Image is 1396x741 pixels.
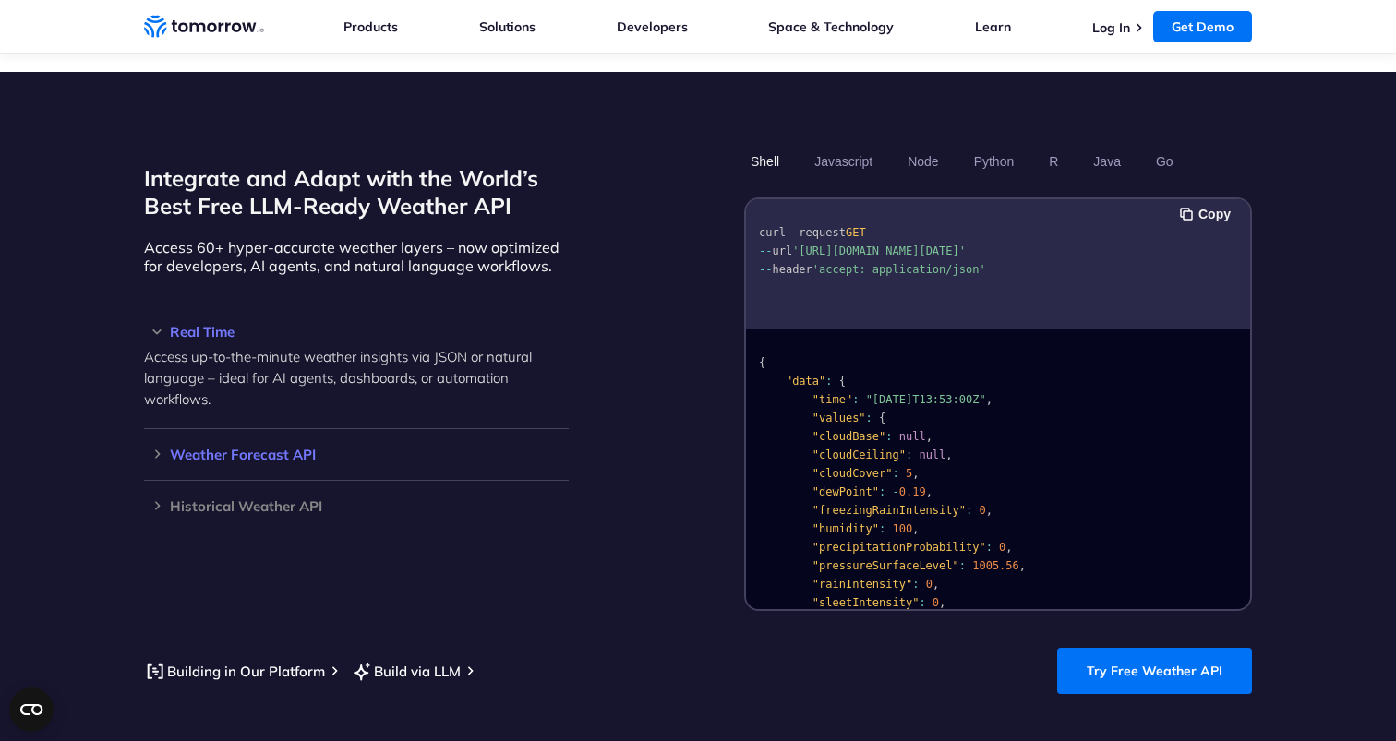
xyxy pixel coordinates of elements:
[759,263,772,276] span: --
[893,522,913,535] span: 100
[906,467,912,480] span: 5
[812,393,852,406] span: "time"
[933,596,939,609] span: 0
[812,467,893,480] span: "cloudCover"
[812,522,879,535] span: "humidity"
[351,660,461,683] a: Build via LLM
[792,245,966,257] span: '[URL][DOMAIN_NAME][DATE]'
[893,485,899,498] span: -
[852,393,859,406] span: :
[986,541,993,554] span: :
[1149,146,1180,177] button: Go
[912,578,919,591] span: :
[926,485,933,498] span: ,
[912,467,919,480] span: ,
[899,485,926,498] span: 0.19
[919,448,945,461] span: null
[972,559,1019,572] span: 1005.56
[1153,11,1252,42] a: Get Demo
[617,18,688,35] a: Developers
[812,596,920,609] span: "sleetIntensity"
[812,430,885,443] span: "cloudBase"
[999,541,1005,554] span: 0
[812,578,912,591] span: "rainIntensity"
[1005,541,1012,554] span: ,
[812,448,906,461] span: "cloudCeiling"
[893,467,899,480] span: :
[759,226,786,239] span: curl
[825,375,832,388] span: :
[912,522,919,535] span: ,
[986,393,993,406] span: ,
[879,522,885,535] span: :
[759,356,765,369] span: {
[926,578,933,591] span: 0
[144,346,569,410] p: Access up-to-the-minute weather insights via JSON or natural language – ideal for AI agents, dash...
[144,448,569,461] h3: Weather Forecast API
[144,238,569,275] p: Access 60+ hyper-accurate weather layers – now optimized for developers, AI agents, and natural l...
[939,596,945,609] span: ,
[812,559,959,572] span: "pressureSurfaceLevel"
[343,18,398,35] a: Products
[866,393,986,406] span: "[DATE]T13:53:00Z"
[901,146,945,177] button: Node
[479,18,536,35] a: Solutions
[812,504,966,517] span: "freezingRainIntensity"
[1092,19,1130,36] a: Log In
[772,245,792,257] span: url
[759,245,772,257] span: --
[144,164,569,220] h2: Integrate and Adapt with the World’s Best Free LLM-Ready Weather API
[906,448,912,461] span: :
[9,687,54,732] button: Open CMP widget
[1019,559,1026,572] span: ,
[144,325,569,339] h3: Real Time
[144,660,325,683] a: Building in Our Platform
[144,13,264,41] a: Home link
[933,578,939,591] span: ,
[768,18,894,35] a: Space & Technology
[808,146,879,177] button: Javascript
[966,504,972,517] span: :
[986,504,993,517] span: ,
[926,430,933,443] span: ,
[144,499,569,513] h3: Historical Weather API
[812,485,879,498] span: "dewPoint"
[1087,146,1127,177] button: Java
[846,226,866,239] span: GET
[786,375,825,388] span: "data"
[799,226,846,239] span: request
[839,375,846,388] span: {
[744,146,786,177] button: Shell
[879,485,885,498] span: :
[968,146,1021,177] button: Python
[1057,648,1252,694] a: Try Free Weather API
[945,448,952,461] span: ,
[919,596,925,609] span: :
[975,18,1011,35] a: Learn
[1042,146,1065,177] button: R
[866,412,872,424] span: :
[899,430,926,443] span: null
[812,541,986,554] span: "precipitationProbability"
[959,559,966,572] span: :
[786,226,799,239] span: --
[772,263,812,276] span: header
[1180,204,1236,224] button: Copy
[979,504,985,517] span: 0
[879,412,885,424] span: {
[812,263,986,276] span: 'accept: application/json'
[812,412,866,424] span: "values"
[885,430,892,443] span: :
